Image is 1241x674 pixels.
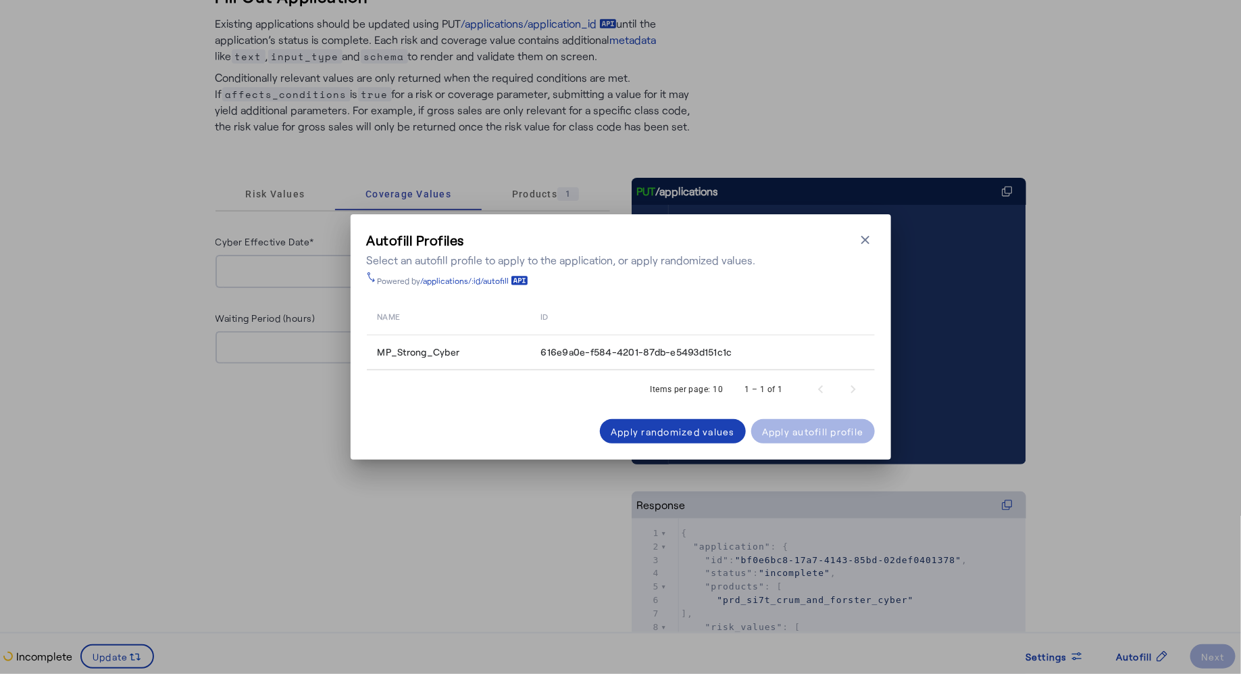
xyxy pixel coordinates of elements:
[745,383,783,396] div: 1 – 1 of 1
[378,345,460,359] span: MP_Strong_Cyber
[611,425,735,439] div: Apply randomized values
[367,297,875,370] table: Table view of all quotes submitted by your platform
[367,231,756,249] h3: Autofill Profiles
[421,275,528,286] a: /applications/:id/autofill
[541,309,549,322] span: id
[378,309,400,322] span: name
[541,345,732,359] span: 616e9a0e-f584-4201-87db-e5493d151c1c
[713,383,724,396] div: 10
[651,383,711,396] div: Items per page:
[367,252,756,268] div: Select an autofill profile to apply to the application, or apply randomized values.
[378,275,528,286] div: Powered by
[600,419,746,443] button: Apply randomized values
